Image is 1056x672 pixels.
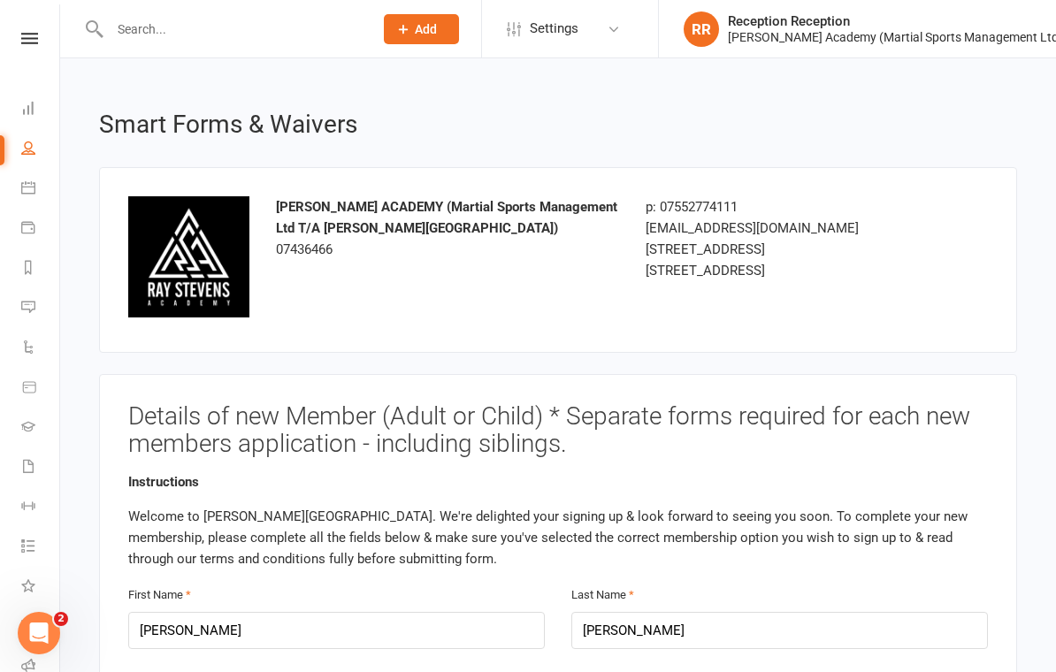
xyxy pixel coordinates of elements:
[684,11,719,47] div: RR
[54,612,68,626] span: 2
[646,239,914,260] div: [STREET_ADDRESS]
[99,111,1017,139] h2: Smart Forms & Waivers
[276,196,619,260] div: 07436466
[21,170,61,210] a: Calendar
[646,260,914,281] div: [STREET_ADDRESS]
[384,14,459,44] button: Add
[571,586,634,605] label: Last Name
[128,196,249,317] img: logo.png
[128,586,191,605] label: First Name
[128,474,199,490] strong: Instructions
[18,612,60,654] iframe: Intercom live chat
[21,249,61,289] a: Reports
[530,9,578,49] span: Settings
[21,130,61,170] a: People
[646,218,914,239] div: [EMAIL_ADDRESS][DOMAIN_NAME]
[21,90,61,130] a: Dashboard
[21,607,61,647] a: General attendance kiosk mode
[104,17,361,42] input: Search...
[276,199,617,236] strong: [PERSON_NAME] ACADEMY (Martial Sports Management Ltd T/A [PERSON_NAME][GEOGRAPHIC_DATA])
[128,403,988,458] h3: Details of new Member (Adult or Child) * Separate forms required for each new members application...
[21,369,61,409] a: Product Sales
[415,22,437,36] span: Add
[128,506,988,569] p: Welcome to [PERSON_NAME][GEOGRAPHIC_DATA]. We're delighted your signing up & look forward to seei...
[646,196,914,218] div: p: 07552774111
[21,210,61,249] a: Payments
[21,568,61,607] a: What's New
